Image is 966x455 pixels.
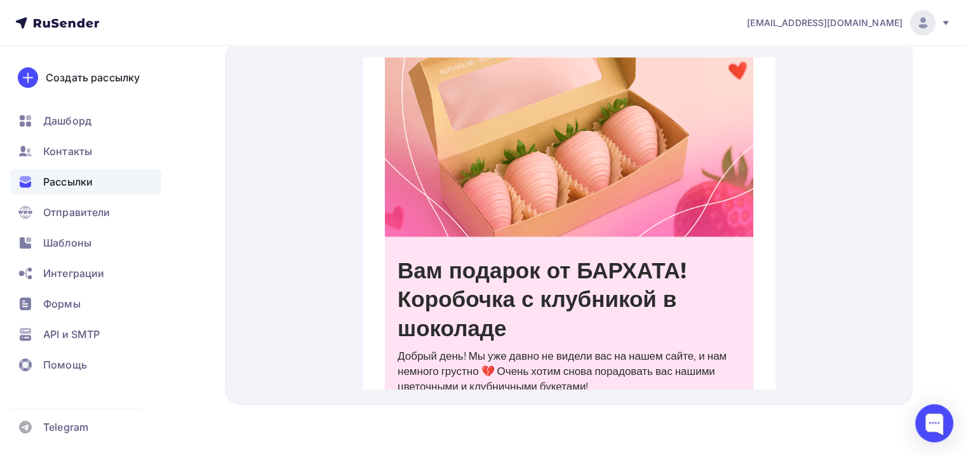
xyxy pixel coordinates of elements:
[43,235,91,250] span: Шаблоны
[10,200,161,225] a: Отправители
[43,296,81,311] span: Формы
[10,139,161,164] a: Контакты
[43,327,100,342] span: API и SMTP
[43,266,104,281] span: Интеграции
[34,292,377,337] p: Добрый день! Мы уже давно не видели вас на нашем сайте, и нам немного грустно 💔 Очень хотим снова...
[43,174,93,189] span: Рассылки
[747,10,951,36] a: [EMAIL_ADDRESS][DOMAIN_NAME]
[10,108,161,133] a: Дашборд
[34,200,323,285] span: Вам подарок от БАРХАТА! Коробочка с клубникой в шоколаде
[747,17,902,29] span: [EMAIL_ADDRESS][DOMAIN_NAME]
[10,230,161,255] a: Шаблоны
[10,169,161,194] a: Рассылки
[43,205,111,220] span: Отправители
[43,144,92,159] span: Контакты
[43,419,88,435] span: Telegram
[43,113,91,128] span: Дашборд
[10,291,161,316] a: Формы
[43,357,87,372] span: Помощь
[46,70,140,85] div: Создать рассылку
